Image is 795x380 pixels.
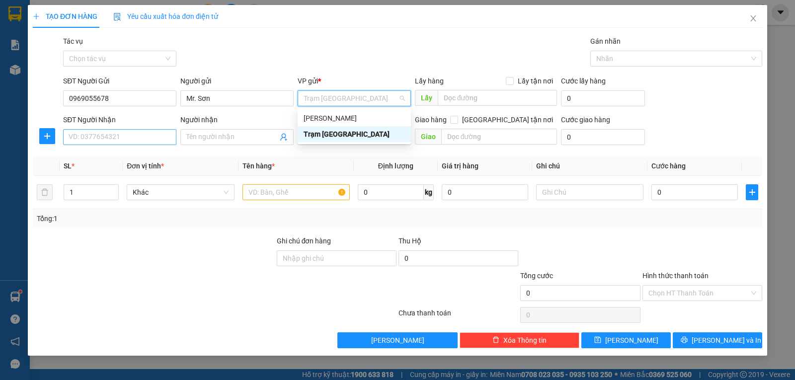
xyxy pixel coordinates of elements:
[503,335,547,346] span: Xóa Thông tin
[590,37,621,45] label: Gán nhãn
[40,132,55,140] span: plus
[337,332,457,348] button: [PERSON_NAME]
[739,5,767,33] button: Close
[280,133,288,141] span: user-add
[594,336,601,344] span: save
[681,336,688,344] span: printer
[69,55,129,84] b: T1 [PERSON_NAME], P Phú Thuỷ
[398,237,421,245] span: Thu Hộ
[415,90,438,106] span: Lấy
[397,307,519,325] div: Chưa thanh toán
[424,184,434,200] span: kg
[561,129,645,145] input: Cước giao hàng
[746,184,758,200] button: plus
[277,250,397,266] input: Ghi chú đơn hàng
[277,237,331,245] label: Ghi chú đơn hàng
[242,184,350,200] input: VD: Bàn, Ghế
[63,37,83,45] label: Tác vụ
[242,162,275,170] span: Tên hàng
[581,332,671,348] button: save[PERSON_NAME]
[298,126,411,142] div: Trạm Sài Gòn
[642,272,709,280] label: Hình thức thanh toán
[63,76,176,86] div: SĐT Người Gửi
[5,42,69,75] li: VP Trạm [GEOGRAPHIC_DATA]
[378,162,413,170] span: Định lượng
[5,5,40,40] img: logo.jpg
[37,184,53,200] button: delete
[415,116,447,124] span: Giao hàng
[113,12,218,20] span: Yêu cầu xuất hóa đơn điện tử
[536,184,643,200] input: Ghi Chú
[33,12,97,20] span: TẠO ĐƠN HÀNG
[651,162,686,170] span: Cước hàng
[69,42,132,53] li: VP [PERSON_NAME]
[127,162,164,170] span: Đơn vị tính
[69,55,76,62] span: environment
[39,128,55,144] button: plus
[180,114,294,125] div: Người nhận
[458,114,557,125] span: [GEOGRAPHIC_DATA] tận nơi
[441,129,557,145] input: Dọc đường
[746,188,758,196] span: plus
[33,13,40,20] span: plus
[561,90,645,106] input: Cước lấy hàng
[304,113,405,124] div: [PERSON_NAME]
[514,76,557,86] span: Lấy tận nơi
[460,332,579,348] button: deleteXóa Thông tin
[673,332,762,348] button: printer[PERSON_NAME] và In
[561,116,610,124] label: Cước giao hàng
[415,129,441,145] span: Giao
[442,184,528,200] input: 0
[492,336,499,344] span: delete
[37,213,308,224] div: Tổng: 1
[520,272,553,280] span: Tổng cước
[692,335,761,346] span: [PERSON_NAME] và In
[371,335,424,346] span: [PERSON_NAME]
[532,156,647,176] th: Ghi chú
[304,129,405,140] div: Trạm [GEOGRAPHIC_DATA]
[561,77,606,85] label: Cước lấy hàng
[605,335,658,346] span: [PERSON_NAME]
[749,14,757,22] span: close
[442,162,478,170] span: Giá trị hàng
[298,76,411,86] div: VP gửi
[304,91,405,106] span: Trạm Sài Gòn
[438,90,557,106] input: Dọc đường
[63,114,176,125] div: SĐT Người Nhận
[298,110,411,126] div: Phan Thiết
[5,5,144,24] li: Trung Nga
[133,185,228,200] span: Khác
[415,77,444,85] span: Lấy hàng
[113,13,121,21] img: icon
[64,162,72,170] span: SL
[180,76,294,86] div: Người gửi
